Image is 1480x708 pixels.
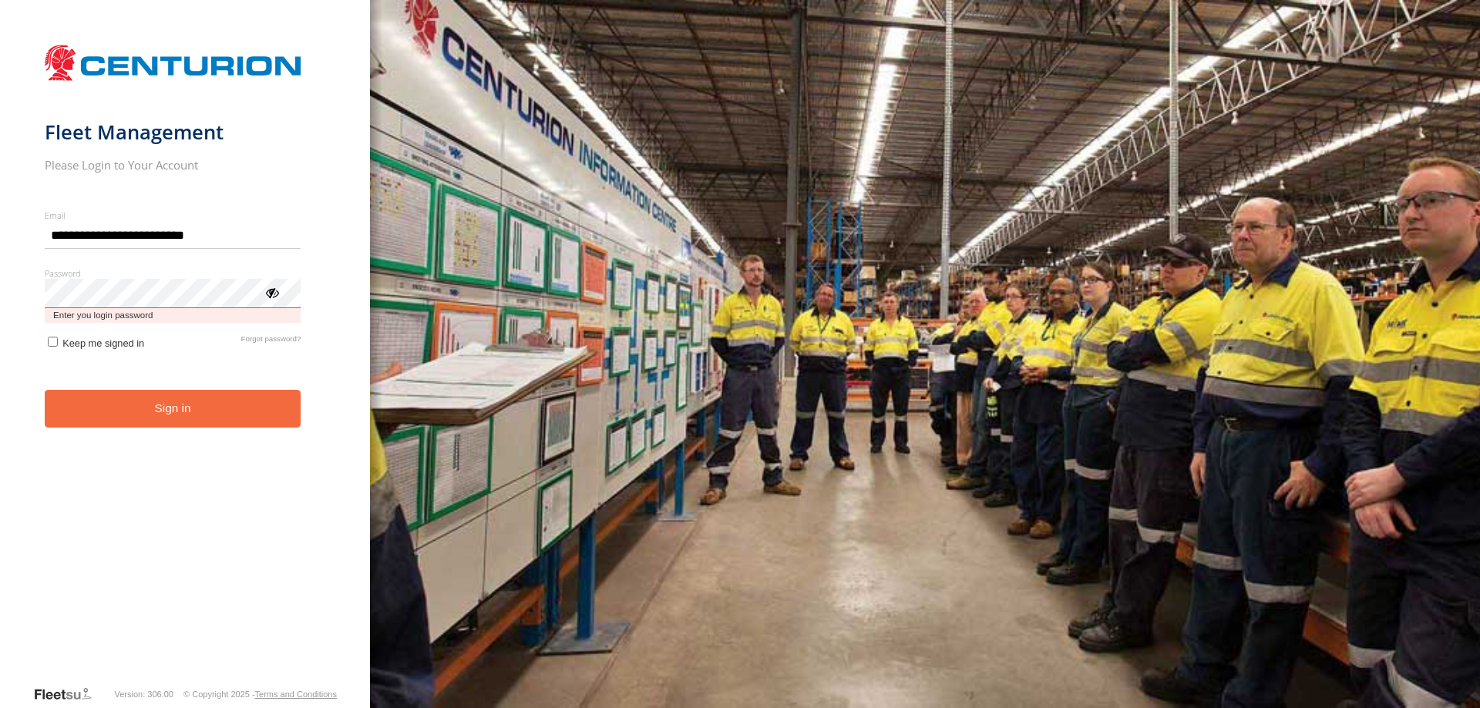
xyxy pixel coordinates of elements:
[62,337,144,349] span: Keep me signed in
[45,267,301,279] label: Password
[264,284,279,300] div: ViewPassword
[45,119,301,145] h1: Fleet Management
[45,308,301,323] span: Enter you login password
[255,690,337,699] a: Terms and Conditions
[45,210,301,221] label: Email
[45,390,301,428] button: Sign in
[48,337,58,347] input: Keep me signed in
[183,690,337,699] div: © Copyright 2025 -
[45,37,326,685] form: main
[33,686,104,702] a: Visit our Website
[45,43,301,82] img: Centurion Transport
[45,157,301,173] h2: Please Login to Your Account
[115,690,173,699] div: Version: 306.00
[241,334,301,349] a: Forgot password?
